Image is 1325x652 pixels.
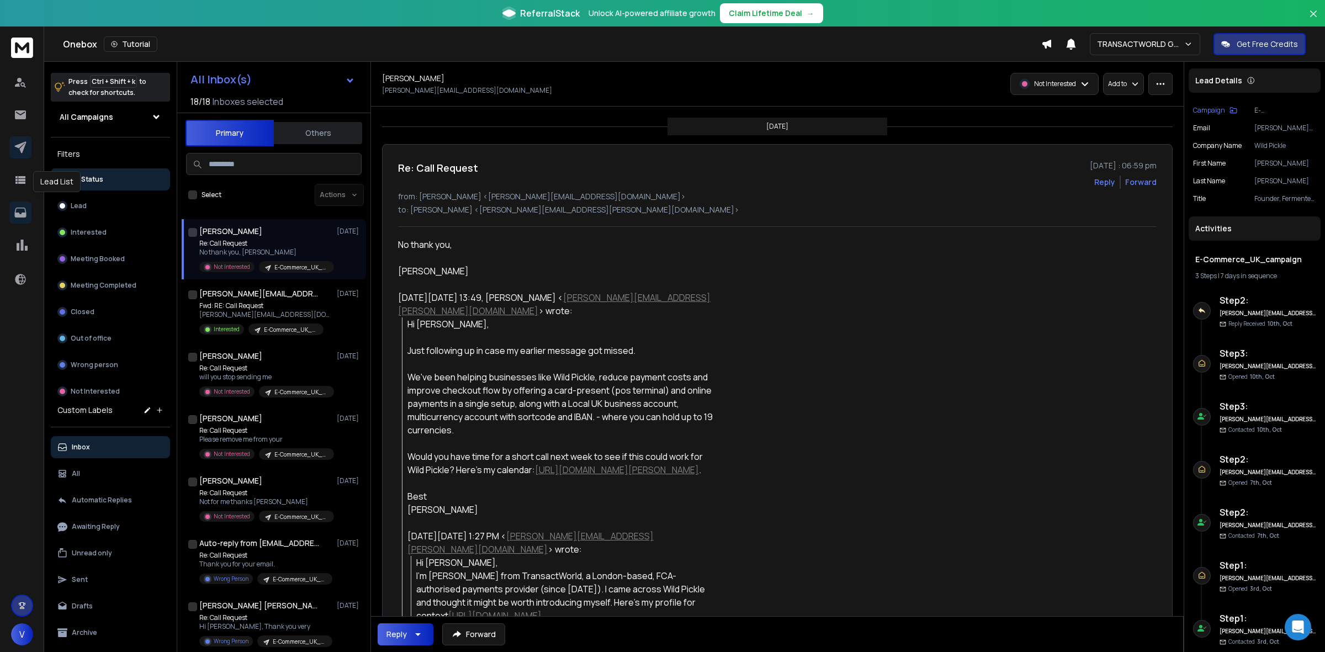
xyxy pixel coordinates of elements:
p: Inbox [72,443,90,452]
h1: [PERSON_NAME] [199,413,262,424]
p: Add to [1108,79,1127,88]
p: Wild Pickle [1254,141,1316,150]
p: TRANSACTWORLD GROUP [1097,39,1184,50]
div: Hi [PERSON_NAME], [407,317,720,331]
p: Interested [214,325,240,333]
p: [PERSON_NAME] [1254,159,1316,168]
button: Closed [51,301,170,323]
button: Interested [51,221,170,243]
p: Re: Call Request [199,364,332,373]
button: Meeting Completed [51,274,170,296]
p: Email [1193,124,1210,132]
p: Re: Call Request [199,613,332,622]
p: [DATE] [337,414,362,423]
div: Just following up in case my earlier message got missed. [407,344,720,357]
button: V [11,623,33,645]
h6: [PERSON_NAME][EMAIL_ADDRESS][PERSON_NAME][DOMAIN_NAME] [1220,415,1316,423]
div: Lead List [33,171,81,192]
p: [DATE] [337,227,362,236]
div: | [1195,272,1314,280]
h6: [PERSON_NAME][EMAIL_ADDRESS][PERSON_NAME][DOMAIN_NAME] [1220,468,1316,476]
span: 3rd, Oct [1257,638,1279,645]
h6: [PERSON_NAME][EMAIL_ADDRESS][PERSON_NAME][DOMAIN_NAME] [1220,521,1316,529]
button: Primary [185,120,274,146]
div: We've been helping businesses like Wild Pickle, reduce payment costs and improve checkout flow by... [407,370,720,437]
p: [DATE] [337,601,362,610]
p: Opened [1228,373,1275,381]
span: 10th, Oct [1268,320,1292,327]
p: E-Commerce_UK_campaign [274,513,327,521]
h1: Re: Call Request [398,160,478,176]
h6: Step 1 : [1220,612,1316,625]
a: [URL][DOMAIN_NAME] [448,609,542,622]
h3: Inboxes selected [213,95,283,108]
button: Unread only [51,542,170,564]
div: Forward [1125,177,1157,188]
p: [DATE] : 06:59 pm [1090,160,1157,171]
p: Wrong Person [214,637,248,645]
p: Not Interested [214,512,250,521]
p: Re: Call Request [199,239,332,248]
p: Wrong Person [214,575,248,583]
button: Reply [1094,177,1115,188]
span: 18 / 18 [190,95,210,108]
h6: Step 1 : [1220,559,1316,572]
p: E-Commerce_UK_campaign [273,575,326,584]
p: E-Commerce_UK_campaign [264,326,317,334]
p: Get Free Credits [1237,39,1298,50]
p: Archive [72,628,97,637]
button: Campaign [1193,106,1237,115]
h6: Step 2 : [1220,506,1316,519]
button: Sent [51,569,170,591]
button: Lead [51,195,170,217]
p: Opened [1228,479,1272,487]
p: [DATE] [766,122,788,131]
div: Onebox [63,36,1041,52]
p: Press to check for shortcuts. [68,76,146,98]
h3: Custom Labels [57,405,113,416]
div: Open Intercom Messenger [1285,614,1311,640]
p: Re: Call Request [199,489,332,497]
button: Get Free Credits [1213,33,1306,55]
h6: Step 3 : [1220,347,1316,360]
button: Tutorial [104,36,157,52]
p: Opened [1228,585,1272,593]
p: from: [PERSON_NAME] <[PERSON_NAME][EMAIL_ADDRESS][DOMAIN_NAME]> [398,191,1157,202]
p: Founder, Fermenter, Forager [1254,194,1316,203]
p: Not Interested [1034,79,1076,88]
span: 3 Steps [1195,271,1217,280]
span: ReferralStack [520,7,580,20]
p: [PERSON_NAME][EMAIL_ADDRESS][DOMAIN_NAME] [1254,124,1316,132]
div: I'm [PERSON_NAME] from TransactWorld, a London-based, FCA-authorised payments provider (since [DA... [416,569,720,622]
p: Thank you for your email. [199,560,332,569]
button: Drafts [51,595,170,617]
p: All Status [72,175,103,184]
p: [DATE] [337,539,362,548]
a: [URL][DOMAIN_NAME][PERSON_NAME] [535,464,699,476]
p: Re: Call Request [199,426,332,435]
p: Interested [71,228,107,237]
p: Not Interested [71,387,120,396]
h1: [PERSON_NAME] [382,73,444,84]
button: Close banner [1306,7,1321,33]
p: Re: Call Request [199,551,332,560]
p: Lead [71,202,87,210]
h1: Auto-reply from [EMAIL_ADDRESS][DOMAIN_NAME] [199,538,321,549]
p: [PERSON_NAME][EMAIL_ADDRESS][DOMAIN_NAME] ---------- Forwarded message --------- From: <[PERSON_N... [199,310,332,319]
button: Wrong person [51,354,170,376]
div: [PERSON_NAME] [407,503,720,516]
p: Reply Received [1228,320,1292,328]
span: 10th, Oct [1250,373,1275,380]
p: [DATE] [337,289,362,298]
h1: E-Commerce_UK_campaign [1195,254,1314,265]
span: 10th, Oct [1257,426,1282,433]
h1: [PERSON_NAME][EMAIL_ADDRESS][DOMAIN_NAME] [199,288,321,299]
button: Reply [378,623,433,645]
p: Hi [PERSON_NAME], Thank you very [199,622,332,631]
button: Inbox [51,436,170,458]
span: 7th, Oct [1257,532,1279,539]
p: Please remove me from your [199,435,332,444]
p: E-Commerce_UK_campaign [274,263,327,272]
div: Best [407,490,720,503]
